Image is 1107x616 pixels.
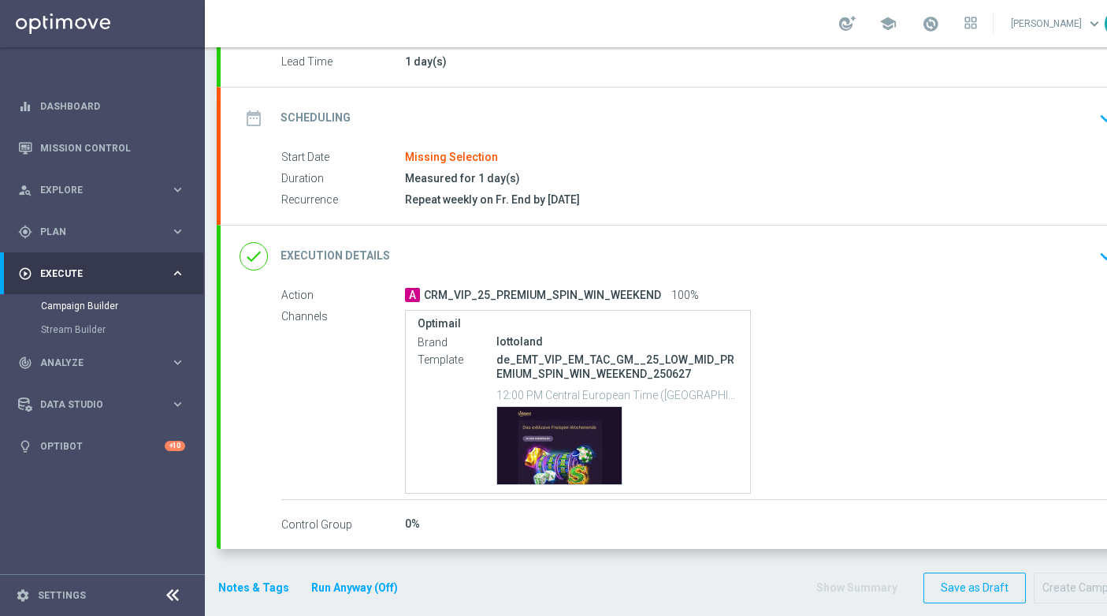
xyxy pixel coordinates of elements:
[40,185,170,195] span: Explore
[280,248,390,263] h2: Execution Details
[18,183,32,197] i: person_search
[405,151,498,165] div: Missing Selection
[165,441,185,451] div: +10
[17,398,186,411] button: Data Studio keyboard_arrow_right
[424,289,661,303] span: CRM_VIP_25_PREMIUM_SPIN_WIN_WEEKEND
[671,289,699,303] span: 100%
[17,184,186,196] button: person_search Explore keyboard_arrow_right
[16,588,30,603] i: settings
[240,104,268,133] i: date_range
[281,289,405,303] label: Action
[281,55,405,69] label: Lead Time
[170,355,185,370] i: keyboard_arrow_right
[41,318,203,342] div: Stream Builder
[40,127,185,169] a: Mission Control
[496,353,738,381] p: de_EMT_VIP_EM_TAC_GM__25_LOW_MID_PREMIUM_SPIN_WIN_WEEKEND_250627
[18,356,32,370] i: track_changes
[17,100,186,113] button: equalizer Dashboard
[18,225,32,239] i: gps_fixed
[40,358,170,368] span: Analyze
[418,317,738,330] label: Optimail
[496,334,738,349] div: lottoland
[18,356,170,370] div: Analyze
[1086,15,1103,32] span: keyboard_arrow_down
[879,15,897,32] span: school
[217,578,291,598] button: Notes & Tags
[240,242,268,271] i: done
[418,353,496,367] label: Template
[18,85,185,127] div: Dashboard
[281,193,405,207] label: Recurrence
[1009,12,1105,35] a: [PERSON_NAME]keyboard_arrow_down
[170,397,185,412] i: keyboard_arrow_right
[18,225,170,239] div: Plan
[923,573,1026,603] button: Save as Draft
[281,151,405,165] label: Start Date
[18,183,170,197] div: Explore
[18,439,32,454] i: lightbulb
[310,578,399,598] button: Run Anyway (Off)
[170,266,185,281] i: keyboard_arrow_right
[280,110,351,125] h2: Scheduling
[405,288,420,302] span: A
[170,224,185,239] i: keyboard_arrow_right
[18,398,170,412] div: Data Studio
[281,517,405,532] label: Control Group
[41,323,164,336] a: Stream Builder
[281,310,405,324] label: Channels
[40,269,170,278] span: Execute
[41,300,164,312] a: Campaign Builder
[40,425,165,467] a: Optibot
[17,142,186,155] button: Mission Control
[18,425,185,467] div: Optibot
[18,99,32,114] i: equalizer
[17,267,186,280] button: play_circle_outline Execute keyboard_arrow_right
[18,127,185,169] div: Mission Control
[40,400,170,409] span: Data Studio
[281,172,405,186] label: Duration
[41,294,203,318] div: Campaign Builder
[17,226,186,238] button: gps_fixed Plan keyboard_arrow_right
[18,267,170,281] div: Execute
[418,335,496,349] label: Brand
[40,227,170,237] span: Plan
[40,85,185,127] a: Dashboard
[170,182,185,197] i: keyboard_arrow_right
[17,440,186,453] button: lightbulb Optibot +10
[38,591,86,600] a: Settings
[18,267,32,281] i: play_circle_outline
[496,386,738,402] p: 12:00 PM Central European Time ([GEOGRAPHIC_DATA]) (UTC +02:00)
[17,357,186,369] button: track_changes Analyze keyboard_arrow_right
